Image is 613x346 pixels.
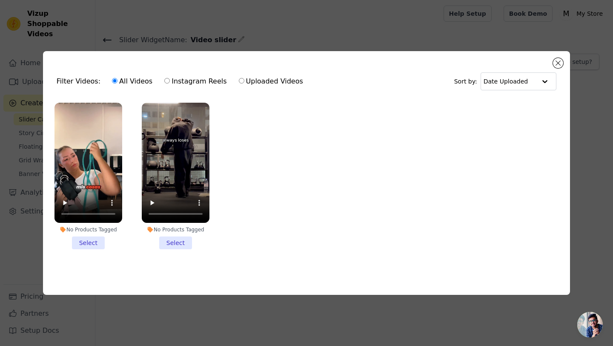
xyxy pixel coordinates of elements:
[112,76,153,87] label: All Videos
[553,58,563,68] button: Close modal
[238,76,304,87] label: Uploaded Videos
[164,76,227,87] label: Instagram Reels
[57,72,308,91] div: Filter Videos:
[577,312,603,337] a: Chat abierto
[54,226,122,233] div: No Products Tagged
[454,72,557,90] div: Sort by:
[142,226,209,233] div: No Products Tagged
